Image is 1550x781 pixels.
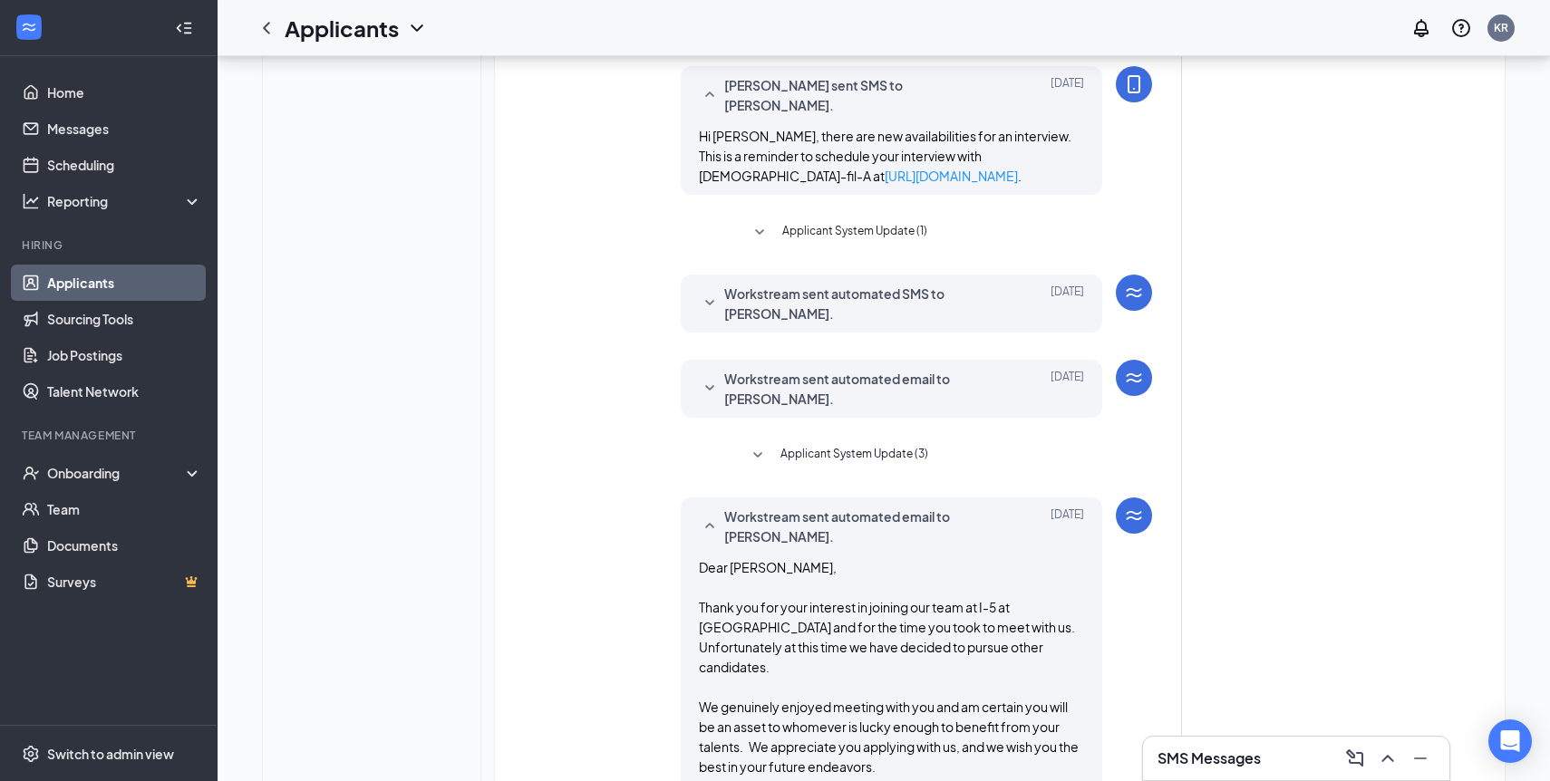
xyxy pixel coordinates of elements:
[175,19,193,37] svg: Collapse
[724,369,1003,409] span: Workstream sent automated email to [PERSON_NAME].
[47,564,202,600] a: SurveysCrown
[47,464,187,482] div: Onboarding
[47,491,202,527] a: Team
[699,516,721,537] svg: SmallChevronUp
[1341,744,1370,773] button: ComposeMessage
[1051,284,1084,323] span: [DATE]
[1344,747,1366,769] svg: ComposeMessage
[1123,73,1145,95] svg: MobileSms
[256,17,277,39] svg: ChevronLeft
[22,464,40,482] svg: UserCheck
[724,75,1003,115] span: [PERSON_NAME] sent SMS to [PERSON_NAME].
[1123,282,1145,304] svg: WorkstreamLogo
[47,301,202,337] a: Sourcing Tools
[780,445,928,467] span: Applicant System Update (3)
[1488,719,1532,763] div: Open Intercom Messenger
[285,13,399,43] h1: Applicants
[1051,369,1084,409] span: [DATE]
[47,111,202,147] a: Messages
[1406,744,1435,773] button: Minimize
[699,557,1084,577] p: Dear [PERSON_NAME],
[724,506,1003,546] span: Workstream sent automated email to [PERSON_NAME].
[1123,367,1145,389] svg: WorkstreamLogo
[1494,20,1508,35] div: KR
[22,237,199,253] div: Hiring
[1123,505,1145,526] svg: WorkstreamLogo
[724,284,1003,323] span: Workstream sent automated SMS to [PERSON_NAME].
[1410,17,1432,39] svg: Notifications
[47,527,202,564] a: Documents
[22,428,199,443] div: Team Management
[749,222,927,244] button: SmallChevronDownApplicant System Update (1)
[1051,75,1084,115] span: [DATE]
[699,597,1084,677] p: Thank you for your interest in joining our team at I-5 at [GEOGRAPHIC_DATA] and for the time you ...
[47,192,203,210] div: Reporting
[1051,506,1084,546] span: [DATE]
[1373,744,1402,773] button: ChevronUp
[47,745,174,763] div: Switch to admin view
[1450,17,1472,39] svg: QuestionInfo
[1377,747,1399,769] svg: ChevronUp
[1158,748,1261,768] h3: SMS Messages
[699,84,721,106] svg: SmallChevronUp
[22,745,40,763] svg: Settings
[47,337,202,373] a: Job Postings
[699,293,721,314] svg: SmallChevronDown
[699,128,1071,184] span: Hi [PERSON_NAME], there are new availabilities for an interview. This is a reminder to schedule y...
[20,18,38,36] svg: WorkstreamLogo
[47,373,202,410] a: Talent Network
[747,445,928,467] button: SmallChevronDownApplicant System Update (3)
[749,222,770,244] svg: SmallChevronDown
[1410,747,1431,769] svg: Minimize
[699,697,1084,776] p: We genuinely enjoyed meeting with you and am certain you will be an asset to whomever is lucky en...
[406,17,428,39] svg: ChevronDown
[22,192,40,210] svg: Analysis
[782,222,927,244] span: Applicant System Update (1)
[747,445,769,467] svg: SmallChevronDown
[47,147,202,183] a: Scheduling
[47,74,202,111] a: Home
[47,265,202,301] a: Applicants
[885,168,1018,184] a: [URL][DOMAIN_NAME]
[699,378,721,400] svg: SmallChevronDown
